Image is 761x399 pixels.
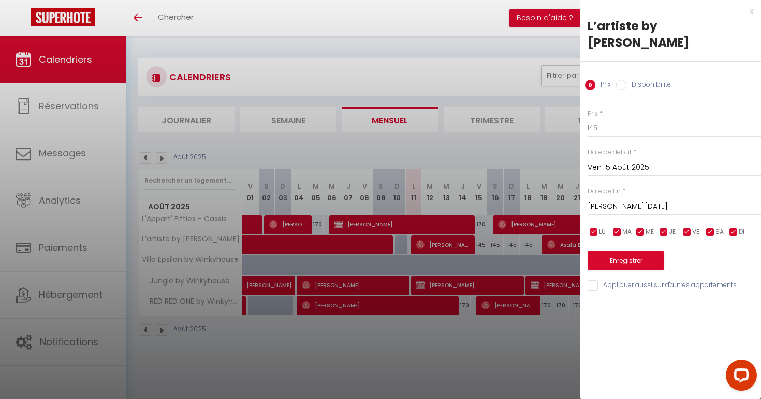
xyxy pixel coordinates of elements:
div: x [580,5,753,18]
span: VE [692,227,699,237]
iframe: LiveChat chat widget [718,355,761,399]
label: Disponibilité [626,80,671,91]
span: JE [669,227,676,237]
label: Date de début [588,148,632,158]
span: DI [739,227,744,237]
label: Date de fin [588,187,621,196]
label: Prix [595,80,611,91]
span: LU [599,227,606,237]
label: Prix [588,109,598,119]
span: MA [622,227,632,237]
span: ME [646,227,654,237]
div: L’artiste by [PERSON_NAME] [588,18,753,51]
button: Enregistrer [588,251,664,270]
span: SA [715,227,724,237]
